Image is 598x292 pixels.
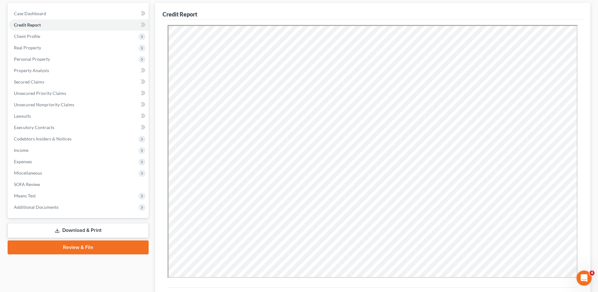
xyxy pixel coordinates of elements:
span: 4 [589,270,595,276]
a: Review & File [8,240,149,254]
a: Case Dashboard [9,8,149,19]
span: Means Test [14,193,36,198]
span: SOFA Review [14,182,40,187]
span: Codebtors Insiders & Notices [14,136,71,141]
span: Credit Report [14,22,41,28]
span: Case Dashboard [14,11,46,16]
span: Expenses [14,159,32,164]
span: Client Profile [14,34,40,39]
a: Secured Claims [9,76,149,88]
span: Lawsuits [14,113,31,119]
span: Unsecured Nonpriority Claims [14,102,74,107]
a: Executory Contracts [9,122,149,133]
span: Unsecured Priority Claims [14,90,66,96]
span: Miscellaneous [14,170,42,176]
span: Secured Claims [14,79,44,84]
span: Property Analysis [14,68,49,73]
span: Personal Property [14,56,50,62]
span: Executory Contracts [14,125,54,130]
span: Real Property [14,45,41,50]
iframe: Intercom live chat [576,270,592,286]
div: Credit Report [163,10,197,18]
a: Credit Report [9,19,149,31]
span: Income [14,147,28,153]
span: Additional Documents [14,204,59,210]
a: SOFA Review [9,179,149,190]
a: Unsecured Nonpriority Claims [9,99,149,110]
a: Download & Print [8,223,149,238]
a: Lawsuits [9,110,149,122]
a: Unsecured Priority Claims [9,88,149,99]
a: Property Analysis [9,65,149,76]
